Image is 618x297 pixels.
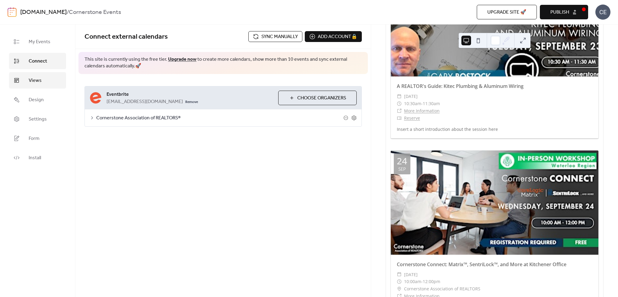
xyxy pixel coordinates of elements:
span: Form [29,135,40,142]
a: Cornerstone Connect: Matrix™, SentriLock™, and More at Kitchener Office [397,261,566,268]
span: My Events [29,38,50,46]
span: 10:30am [404,100,421,107]
a: Views [9,72,66,89]
a: Install [9,150,66,166]
div: ​ [397,278,402,285]
div: ​ [397,285,402,292]
span: - [421,278,423,285]
div: ​ [397,115,402,122]
div: CE [595,5,610,20]
div: ​ [397,93,402,100]
span: Remove [185,100,198,105]
a: Reserve [404,115,420,121]
span: Design [29,96,44,104]
a: Design [9,92,66,108]
a: My Events [9,34,66,50]
span: Connect [29,58,47,65]
span: Connect external calendars [84,30,168,44]
img: logo [8,7,17,17]
button: Upgrade site 🚀 [477,5,537,19]
a: Connect [9,53,66,69]
span: [DATE] [404,93,418,100]
span: 11:30am [423,100,440,107]
div: Sep [398,167,406,171]
a: Upgrade now [168,55,196,64]
div: ​ [397,271,402,278]
span: 10:00am [404,278,421,285]
span: Install [29,154,41,162]
a: More Information [404,108,440,114]
span: Views [29,77,42,84]
a: [DOMAIN_NAME] [20,7,67,18]
span: Settings [29,116,47,123]
span: [DATE] [404,271,418,278]
div: Insert a short introduction about the session here [391,126,598,132]
a: A REALTOR's Guide: Kitec Plumbing & Aluminum Wiring [397,83,524,89]
span: Upgrade site 🚀 [487,9,526,16]
span: Cornerstone Association of REALTORS [404,285,480,292]
span: 12:00pm [423,278,440,285]
span: Cornerstone Association of REALTORS® [96,115,343,122]
a: Settings [9,111,66,127]
b: / [67,7,69,18]
span: Choose Organizers [297,95,346,102]
img: eventbrite [90,92,102,104]
span: [EMAIL_ADDRESS][DOMAIN_NAME] [107,98,183,105]
a: Form [9,130,66,147]
div: 24 [397,157,407,166]
span: This site is currently using the free tier. to create more calendars, show more than 10 events an... [84,56,362,70]
span: Publish [550,9,569,16]
button: Choose Organizers [278,91,357,105]
span: Eventbrite [107,91,273,98]
div: ​ [397,100,402,107]
div: ​ [397,107,402,115]
span: Sync manually [261,33,298,40]
b: Cornerstone Events [69,7,121,18]
button: Sync manually [248,31,302,42]
button: Publish [540,5,588,19]
span: - [421,100,423,107]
